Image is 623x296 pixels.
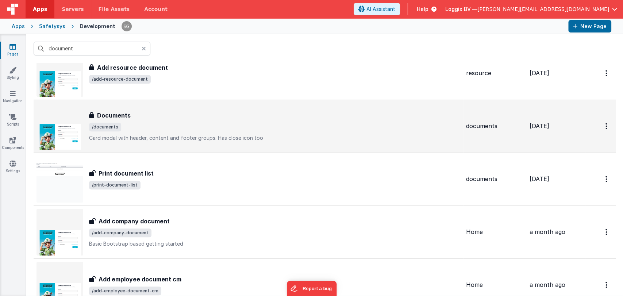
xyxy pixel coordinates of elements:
[530,175,549,182] span: [DATE]
[89,181,141,189] span: /print-document-list
[445,5,617,13] button: Loggix BV — [PERSON_NAME][EMAIL_ADDRESS][DOMAIN_NAME]
[445,5,477,13] span: Loggix BV —
[62,5,84,13] span: Servers
[530,69,549,77] span: [DATE]
[466,175,524,183] div: documents
[286,281,337,296] iframe: Marker.io feedback button
[466,122,524,130] div: documents
[122,21,132,31] img: 385c22c1e7ebf23f884cbf6fb2c72b80
[99,169,154,178] h3: Print document list
[33,5,47,13] span: Apps
[417,5,428,13] span: Help
[97,111,131,120] h3: Documents
[530,228,565,235] span: a month ago
[89,240,460,247] p: Basic Bootstrap based getting started
[12,23,25,30] div: Apps
[466,69,524,77] div: resource
[601,66,613,81] button: Options
[89,75,151,84] span: /add-resource-document
[99,5,130,13] span: File Assets
[601,277,613,292] button: Options
[34,42,150,55] input: Search pages, id's ...
[89,123,121,131] span: /documents
[89,287,161,295] span: /add-employee-document-cm
[466,228,524,236] div: Home
[601,172,613,187] button: Options
[366,5,395,13] span: AI Assistant
[99,275,181,284] h3: Add employee document cm
[601,224,613,239] button: Options
[99,217,170,226] h3: Add company document
[354,3,400,15] button: AI Assistant
[568,20,611,32] button: New Page
[97,63,168,72] h3: Add resource document
[530,122,549,130] span: [DATE]
[89,134,460,142] p: Card modal with header, content and footer groups. Has close icon too
[601,119,613,134] button: Options
[39,23,65,30] div: Safetysys
[80,23,115,30] div: Development
[89,228,151,237] span: /add-company-document
[530,281,565,288] span: a month ago
[466,281,524,289] div: Home
[477,5,609,13] span: [PERSON_NAME][EMAIL_ADDRESS][DOMAIN_NAME]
